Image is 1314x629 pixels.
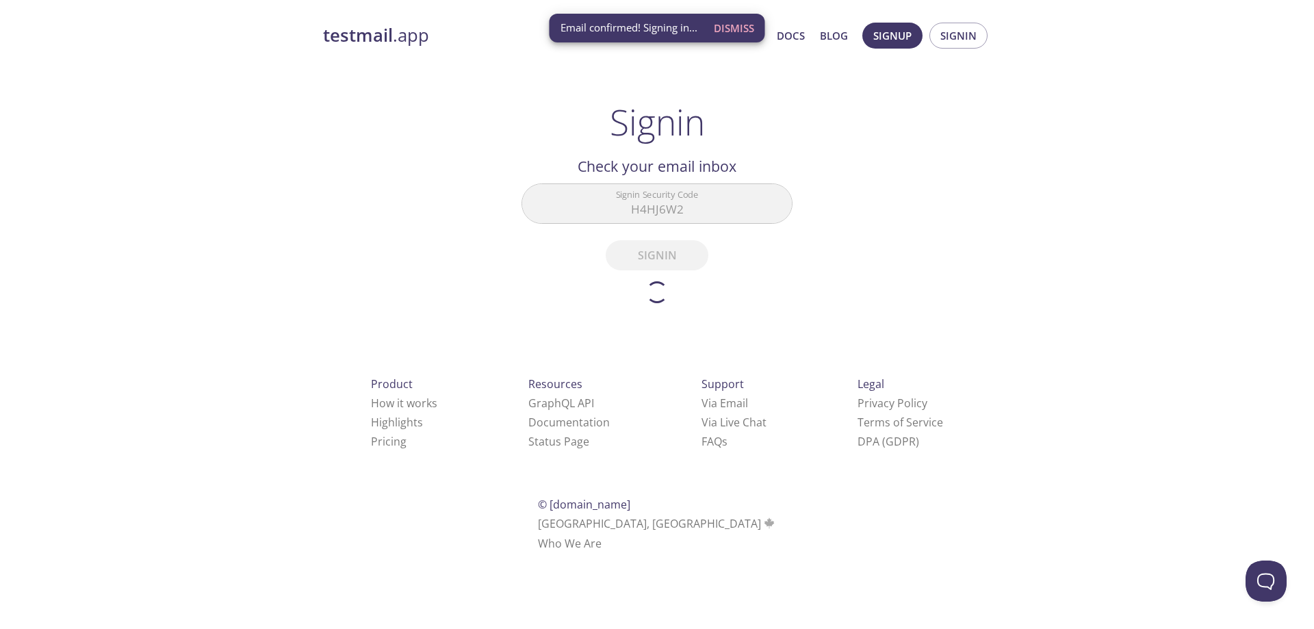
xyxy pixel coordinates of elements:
[538,516,777,531] span: [GEOGRAPHIC_DATA], [GEOGRAPHIC_DATA]
[538,536,602,551] a: Who We Are
[610,101,705,142] h1: Signin
[714,19,754,37] span: Dismiss
[701,434,727,449] a: FAQ
[858,396,927,411] a: Privacy Policy
[708,15,760,41] button: Dismiss
[371,396,437,411] a: How it works
[538,497,630,512] span: © [DOMAIN_NAME]
[561,21,697,35] span: Email confirmed! Signing in...
[323,23,393,47] strong: testmail
[1246,561,1287,602] iframe: Help Scout Beacon - Open
[820,27,848,44] a: Blog
[528,415,610,430] a: Documentation
[701,396,748,411] a: Via Email
[371,434,407,449] a: Pricing
[722,434,727,449] span: s
[701,376,744,391] span: Support
[323,24,645,47] a: testmail.app
[777,27,805,44] a: Docs
[528,376,582,391] span: Resources
[528,396,594,411] a: GraphQL API
[862,23,923,49] button: Signup
[371,376,413,391] span: Product
[521,155,793,178] h2: Check your email inbox
[371,415,423,430] a: Highlights
[858,376,884,391] span: Legal
[701,415,766,430] a: Via Live Chat
[528,434,589,449] a: Status Page
[929,23,988,49] button: Signin
[858,434,919,449] a: DPA (GDPR)
[873,27,912,44] span: Signup
[858,415,943,430] a: Terms of Service
[940,27,977,44] span: Signin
